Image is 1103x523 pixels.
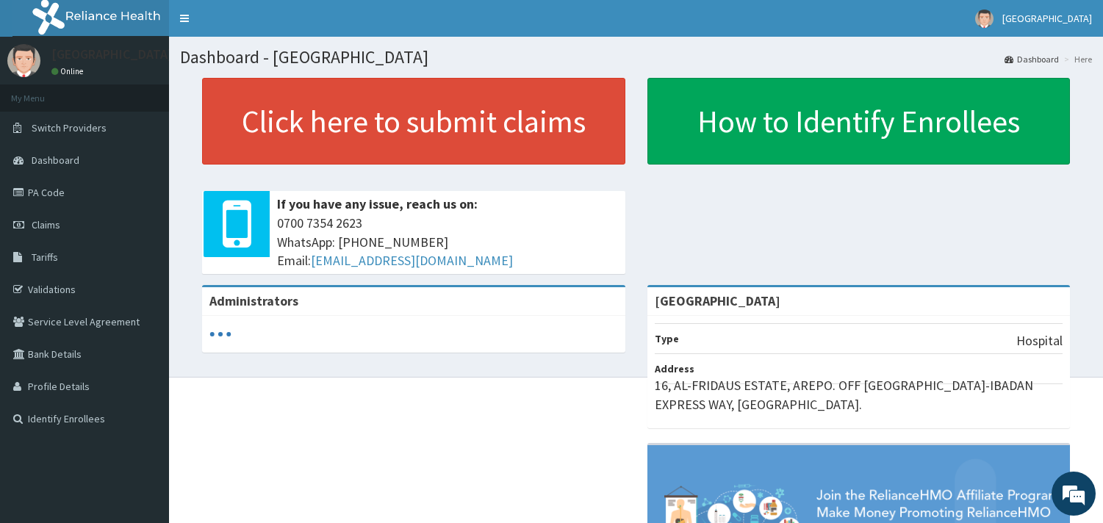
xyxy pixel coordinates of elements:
[209,323,231,345] svg: audio-loading
[32,250,58,264] span: Tariffs
[655,332,679,345] b: Type
[180,48,1092,67] h1: Dashboard - [GEOGRAPHIC_DATA]
[1016,331,1063,350] p: Hospital
[32,121,107,134] span: Switch Providers
[7,44,40,77] img: User Image
[51,66,87,76] a: Online
[1060,53,1092,65] li: Here
[277,214,618,270] span: 0700 7354 2623 WhatsApp: [PHONE_NUMBER] Email:
[655,376,1063,414] p: 16, AL-FRIDAUS ESTATE, AREPO. OFF [GEOGRAPHIC_DATA]-IBADAN EXPRESS WAY, [GEOGRAPHIC_DATA].
[975,10,994,28] img: User Image
[1002,12,1092,25] span: [GEOGRAPHIC_DATA]
[51,48,173,61] p: [GEOGRAPHIC_DATA]
[32,154,79,167] span: Dashboard
[277,195,478,212] b: If you have any issue, reach us on:
[202,78,625,165] a: Click here to submit claims
[655,362,694,375] b: Address
[647,78,1071,165] a: How to Identify Enrollees
[209,292,298,309] b: Administrators
[1005,53,1059,65] a: Dashboard
[311,252,513,269] a: [EMAIL_ADDRESS][DOMAIN_NAME]
[655,292,780,309] strong: [GEOGRAPHIC_DATA]
[32,218,60,231] span: Claims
